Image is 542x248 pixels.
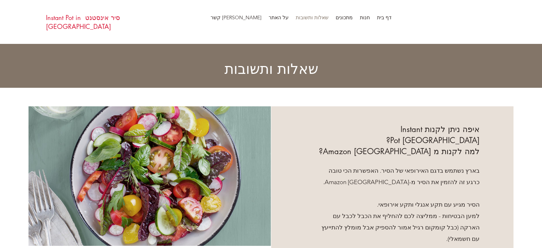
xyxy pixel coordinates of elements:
[210,13,395,24] nav: אתר
[224,60,318,78] span: שאלות ותשובות
[265,13,292,24] a: על האתר
[356,13,373,22] p: חנות
[265,13,292,22] p: על האתר
[386,124,480,145] span: איפה ניתן לקנות Instant Pot [GEOGRAPHIC_DATA]?
[332,13,356,24] a: מתכונים
[356,13,373,24] a: חנות
[319,146,480,156] span: למה לקנות מ Amazon [GEOGRAPHIC_DATA]?
[332,13,356,22] p: מתכונים
[292,13,332,22] p: שאלות ותשובות
[292,13,332,24] a: שאלות ותשובות
[321,201,480,242] span: הסיר מגיע עם תקע אנגלי ותקע אירופאי. למען הבטיחות - ממליצה לכם להחליף את הכבל לכבל עם הארקה (כבל ...
[29,106,271,246] img: Salad
[373,13,395,22] p: דף בית
[207,13,265,22] p: [PERSON_NAME] קשר
[207,13,265,24] a: [PERSON_NAME] קשר
[46,13,120,31] a: סיר אינסטנט Instant Pot in [GEOGRAPHIC_DATA]
[373,13,395,24] a: דף בית
[323,167,480,186] span: בארץ נשתמש בדגם האירופאי של הסיר. האפשרות הכי טובה כרגע זה להזמין את הסיר מ-Amazon [GEOGRAPHIC_DA...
